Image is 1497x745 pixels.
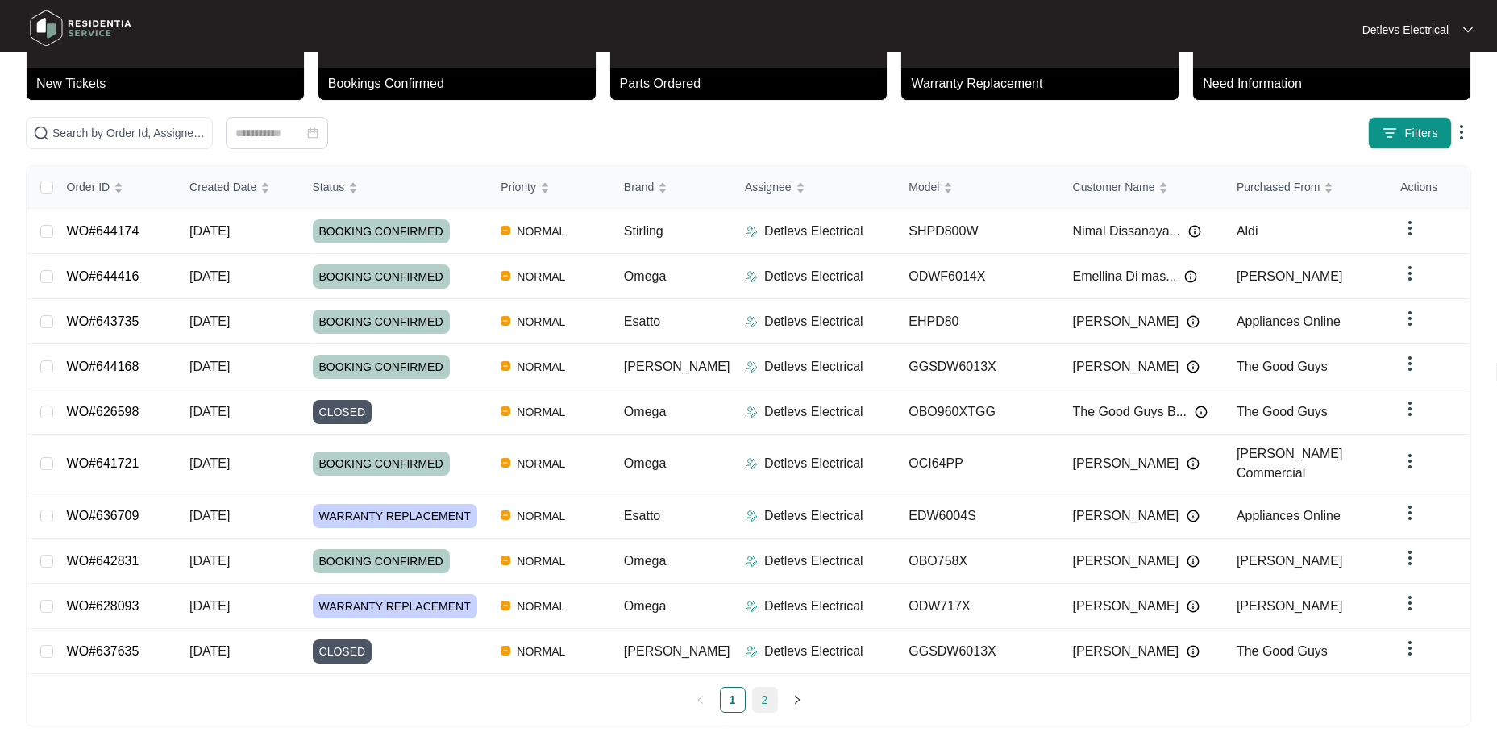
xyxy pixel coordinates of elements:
th: Assignee [732,166,896,209]
span: Omega [624,269,666,283]
span: The Good Guys [1237,360,1328,373]
span: [PERSON_NAME] [1073,597,1179,616]
td: SHPD800W [896,209,1059,254]
img: dropdown arrow [1400,452,1420,471]
span: BOOKING CONFIRMED [313,549,450,573]
img: dropdown arrow [1400,548,1420,568]
img: Info icon [1187,315,1200,328]
span: BOOKING CONFIRMED [313,264,450,289]
span: Appliances Online [1237,314,1341,328]
span: Emellina Di mas... [1073,267,1177,286]
a: WO#641721 [67,456,139,470]
span: [DATE] [189,224,230,238]
a: WO#643735 [67,314,139,328]
span: BOOKING CONFIRMED [313,310,450,334]
span: [PERSON_NAME] [1073,357,1179,377]
img: Vercel Logo [501,601,510,610]
td: OBO960XTGG [896,389,1059,435]
th: Created Date [177,166,300,209]
span: [PERSON_NAME] [624,644,730,658]
th: Brand [611,166,732,209]
span: NORMAL [510,357,572,377]
p: Detlevs Electrical [764,597,863,616]
td: EDW6004S [896,493,1059,539]
li: Previous Page [688,687,713,713]
span: NORMAL [510,312,572,331]
img: Info icon [1187,600,1200,613]
a: 1 [721,688,745,712]
p: Detlevs Electrical [764,551,863,571]
img: dropdown arrow [1452,123,1471,142]
span: Aldi [1237,224,1258,238]
li: 2 [752,687,778,713]
span: Appliances Online [1237,509,1341,522]
span: NORMAL [510,506,572,526]
th: Model [896,166,1059,209]
td: EHPD80 [896,299,1059,344]
th: Actions [1387,166,1470,209]
p: Detlevs Electrical [764,222,863,241]
img: Assigner Icon [745,225,758,238]
span: NORMAL [510,551,572,571]
td: OBO758X [896,539,1059,584]
a: WO#636709 [67,509,139,522]
span: NORMAL [510,222,572,241]
span: Omega [624,599,666,613]
span: [PERSON_NAME] [1237,269,1343,283]
button: right [784,687,810,713]
img: Assigner Icon [745,510,758,522]
span: NORMAL [510,454,572,473]
span: Stirling [624,224,663,238]
span: Model [909,178,939,196]
p: Warranty Replacement [911,74,1179,94]
a: 2 [753,688,777,712]
span: [DATE] [189,405,230,418]
a: WO#644168 [67,360,139,373]
img: Info icon [1188,225,1201,238]
p: Detlevs Electrical [764,267,863,286]
span: [DATE] [189,554,230,568]
a: WO#637635 [67,644,139,658]
span: [PERSON_NAME] [1237,554,1343,568]
span: BOOKING CONFIRMED [313,219,450,243]
a: WO#644174 [67,224,139,238]
img: dropdown arrow [1400,309,1420,328]
p: Parts Ordered [620,74,888,94]
span: CLOSED [313,400,372,424]
p: Need Information [1203,74,1470,94]
span: The Good Guys [1237,405,1328,418]
span: [DATE] [189,599,230,613]
input: Search by Order Id, Assignee Name, Customer Name, Brand and Model [52,124,206,142]
span: [PERSON_NAME] [1073,506,1179,526]
p: Detlevs Electrical [764,357,863,377]
span: Priority [501,178,536,196]
img: Info icon [1195,406,1208,418]
img: Assigner Icon [745,645,758,658]
th: Priority [488,166,611,209]
td: ODWF6014X [896,254,1059,299]
a: WO#626598 [67,405,139,418]
span: [DATE] [189,314,230,328]
td: GGSDW6013X [896,344,1059,389]
img: dropdown arrow [1400,639,1420,658]
img: Assigner Icon [745,457,758,470]
span: WARRANTY REPLACEMENT [313,594,477,618]
span: The Good Guys [1237,644,1328,658]
span: NORMAL [510,402,572,422]
span: [PERSON_NAME] [1073,551,1179,571]
span: [DATE] [189,360,230,373]
img: residentia service logo [24,4,137,52]
td: GGSDW6013X [896,629,1059,674]
span: Status [313,178,345,196]
span: [DATE] [189,456,230,470]
span: [PERSON_NAME] Commercial [1237,447,1343,480]
p: Detlevs Electrical [764,402,863,422]
p: Bookings Confirmed [328,74,596,94]
p: Detlevs Electrical [764,312,863,331]
p: Detlevs Electrical [764,642,863,661]
img: Vercel Logo [501,458,510,468]
span: CLOSED [313,639,372,664]
th: Purchased From [1224,166,1387,209]
img: Assigner Icon [745,360,758,373]
img: Assigner Icon [745,270,758,283]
